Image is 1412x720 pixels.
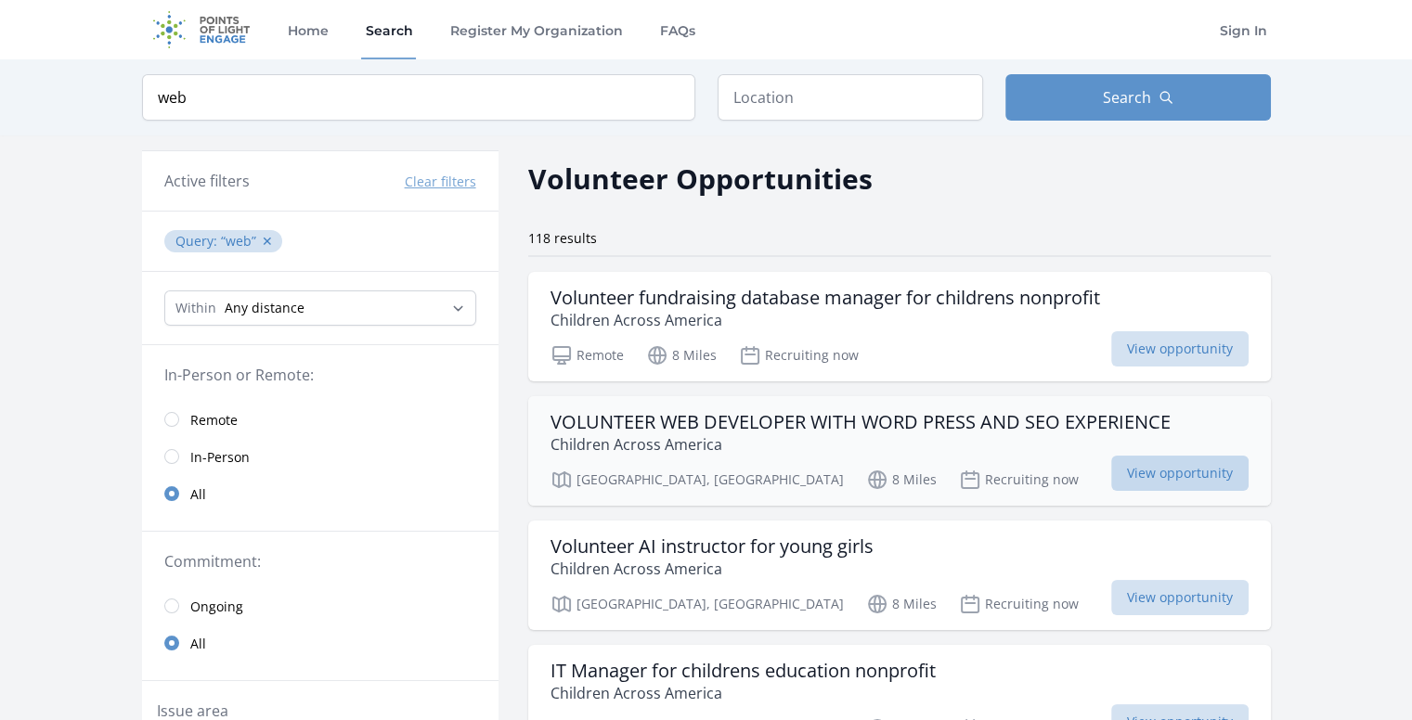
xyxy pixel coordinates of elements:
span: All [190,485,206,504]
p: Recruiting now [959,469,1079,491]
input: Keyword [142,74,695,121]
h3: IT Manager for childrens education nonprofit [551,660,936,682]
p: [GEOGRAPHIC_DATA], [GEOGRAPHIC_DATA] [551,593,844,615]
h3: Volunteer fundraising database manager for childrens nonprofit [551,287,1100,309]
p: Children Across America [551,682,936,704]
h3: VOLUNTEER WEB DEVELOPER WITH WORD PRESS AND SEO EXPERIENCE [551,411,1171,433]
span: All [190,635,206,653]
p: [GEOGRAPHIC_DATA], [GEOGRAPHIC_DATA] [551,469,844,491]
span: View opportunity [1111,456,1249,491]
span: Query : [175,232,221,250]
span: View opportunity [1111,331,1249,366]
legend: In-Person or Remote: [164,364,476,386]
a: Ongoing [142,587,499,624]
a: All [142,475,499,512]
p: Children Across America [551,558,874,580]
a: Volunteer AI instructor for young girls Children Across America [GEOGRAPHIC_DATA], [GEOGRAPHIC_DA... [528,521,1271,630]
p: Recruiting now [959,593,1079,615]
select: Search Radius [164,290,476,326]
a: In-Person [142,438,499,475]
span: 118 results [528,229,597,247]
a: Volunteer fundraising database manager for childrens nonprofit Children Across America Remote 8 M... [528,272,1271,381]
p: Children Across America [551,309,1100,331]
button: Clear filters [405,173,476,191]
p: Recruiting now [739,344,859,366]
span: Ongoing [190,598,243,616]
p: 8 Miles [866,469,937,491]
p: 8 Miles [866,593,937,615]
h3: Active filters [164,170,250,192]
input: Location [718,74,983,121]
button: ✕ [262,232,273,251]
span: Remote [190,411,238,430]
a: VOLUNTEER WEB DEVELOPER WITH WORD PRESS AND SEO EXPERIENCE Children Across America [GEOGRAPHIC_DA... [528,396,1271,506]
p: Children Across America [551,433,1171,456]
h3: Volunteer AI instructor for young girls [551,535,874,558]
span: Search [1103,86,1151,109]
span: In-Person [190,448,250,467]
h2: Volunteer Opportunities [528,158,873,199]
a: Remote [142,401,499,438]
p: Remote [551,344,624,366]
q: web [221,232,256,250]
legend: Commitment: [164,550,476,572]
span: View opportunity [1111,580,1249,615]
button: Search [1005,74,1271,121]
p: 8 Miles [646,344,717,366]
a: All [142,624,499,662]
